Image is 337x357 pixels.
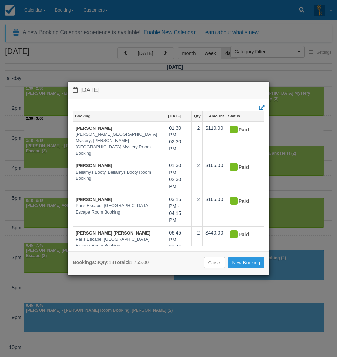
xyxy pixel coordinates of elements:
td: 2 [192,226,203,260]
div: Paid [229,125,256,135]
em: Bellamys Booty, Bellamys Booty Room Booking [76,169,163,182]
td: 03:15 PM - 04:15 PM [166,193,192,226]
em: Paris Escape, [GEOGRAPHIC_DATA] Escape Room Booking [76,236,163,249]
em: [PERSON_NAME][GEOGRAPHIC_DATA] Mystery, [PERSON_NAME][GEOGRAPHIC_DATA] Mystery Room Booking [76,131,163,156]
a: [PERSON_NAME] [76,126,112,131]
a: Close [204,257,225,268]
a: [PERSON_NAME] [76,197,112,202]
a: Qty [192,111,202,121]
a: [PERSON_NAME] [76,163,112,168]
td: $110.00 [203,121,226,159]
td: 2 [192,193,203,226]
td: $165.00 [203,159,226,193]
td: 01:30 PM - 02:30 PM [166,121,192,159]
h4: [DATE] [73,87,264,94]
td: 01:30 PM - 02:30 PM [166,159,192,193]
a: Amount [203,111,226,121]
div: Paid [229,229,256,240]
strong: Total: [114,260,127,265]
td: 2 [192,121,203,159]
td: $440.00 [203,226,226,260]
a: [PERSON_NAME] [PERSON_NAME] [76,230,150,236]
div: Paid [229,162,256,173]
div: 8 18 $1,755.00 [73,259,149,266]
td: 06:45 PM - 07:45 PM [166,226,192,260]
a: [DATE] [166,111,191,121]
strong: Bookings: [73,260,96,265]
em: Paris Escape, [GEOGRAPHIC_DATA] Escape Room Booking [76,203,163,215]
div: Paid [229,196,256,207]
strong: Qty: [99,260,109,265]
td: $165.00 [203,193,226,226]
a: New Booking [228,257,265,268]
td: 2 [192,159,203,193]
a: Booking [73,111,166,121]
a: Status [226,111,264,121]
